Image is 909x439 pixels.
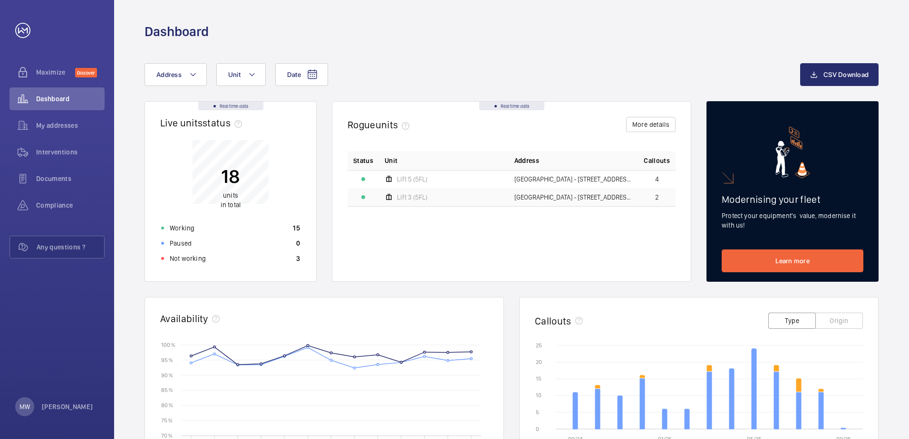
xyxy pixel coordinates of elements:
text: 5 [536,409,539,416]
p: Status [353,156,373,165]
span: Documents [36,174,105,183]
span: My addresses [36,121,105,130]
span: Compliance [36,200,105,210]
button: CSV Download [800,63,879,86]
p: Paused [170,239,192,248]
text: 85 % [161,387,173,393]
div: Real time data [198,102,263,110]
p: Not working [170,254,206,263]
p: 18 [221,164,241,188]
span: 2 [655,194,659,200]
span: Date [287,71,301,78]
text: 10 [536,392,542,399]
span: Discover [75,68,97,77]
p: 15 [293,223,300,233]
span: [GEOGRAPHIC_DATA] - [STREET_ADDRESS][PERSON_NAME] [514,194,633,200]
span: units [223,191,238,199]
span: Unit [228,71,241,78]
span: Dashboard [36,94,105,104]
text: 95 % [161,356,173,363]
span: Address [514,156,539,165]
span: status [203,117,246,129]
span: Callouts [644,156,670,165]
button: Origin [815,313,863,329]
span: Unit [385,156,397,165]
span: Any questions ? [37,242,104,252]
h2: Live units [160,117,246,129]
button: Date [275,63,328,86]
text: 15 [536,375,542,382]
text: 90 % [161,372,173,378]
text: 80 % [161,402,173,409]
h1: Dashboard [145,23,209,40]
span: Lift 3 (5FL) [397,194,427,200]
span: 4 [655,176,659,182]
text: 0 [536,426,539,432]
h2: Rogue [348,119,413,131]
p: 3 [296,254,300,263]
span: Address [156,71,182,78]
span: CSV Download [823,71,869,78]
span: units [376,119,414,131]
div: Real time data [479,102,544,110]
button: More details [626,117,676,132]
button: Type [768,313,816,329]
span: Maximize [36,67,75,77]
text: 75 % [161,417,173,424]
button: Unit [216,63,266,86]
span: Lift 5 (5FL) [397,176,427,182]
text: 100 % [161,341,175,348]
a: Learn more [722,249,863,272]
p: in total [221,191,241,210]
button: Address [145,63,207,86]
img: marketing-card.svg [775,126,810,178]
p: Protect your equipment's value, modernise it with us! [722,211,863,230]
h2: Callouts [535,315,571,327]
p: MW [19,402,30,411]
p: 0 [296,239,300,248]
text: 20 [536,359,542,365]
span: [GEOGRAPHIC_DATA] - [STREET_ADDRESS][PERSON_NAME] [514,176,633,182]
span: Interventions [36,147,105,157]
text: 70 % [161,432,173,439]
p: [PERSON_NAME] [42,402,93,411]
h2: Availability [160,313,208,324]
p: Working [170,223,194,233]
text: 25 [536,342,542,349]
h2: Modernising your fleet [722,193,863,205]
